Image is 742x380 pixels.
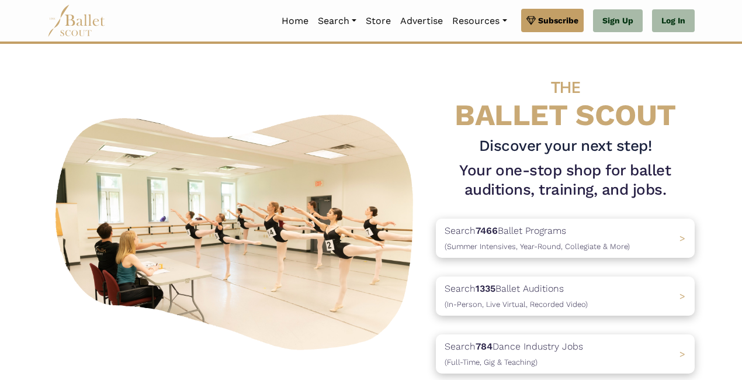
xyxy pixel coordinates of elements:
[445,358,538,367] span: (Full-Time, Gig & Teaching)
[436,334,695,374] a: Search784Dance Industry Jobs(Full-Time, Gig & Teaching) >
[436,161,695,201] h1: Your one-stop shop for ballet auditions, training, and jobs.
[436,219,695,258] a: Search7466Ballet Programs(Summer Intensives, Year-Round, Collegiate & More)>
[445,281,588,311] p: Search Ballet Auditions
[277,9,313,33] a: Home
[551,78,580,97] span: THE
[445,339,583,369] p: Search Dance Industry Jobs
[436,277,695,316] a: Search1335Ballet Auditions(In-Person, Live Virtual, Recorded Video) >
[436,67,695,132] h4: BALLET SCOUT
[436,136,695,156] h3: Discover your next step!
[538,14,578,27] span: Subscribe
[47,103,427,357] img: A group of ballerinas talking to each other in a ballet studio
[526,14,536,27] img: gem.svg
[593,9,643,33] a: Sign Up
[361,9,396,33] a: Store
[476,225,498,236] b: 7466
[313,9,361,33] a: Search
[652,9,695,33] a: Log In
[396,9,448,33] a: Advertise
[679,291,685,302] span: >
[679,348,685,360] span: >
[448,9,511,33] a: Resources
[445,242,630,251] span: (Summer Intensives, Year-Round, Collegiate & More)
[476,341,493,352] b: 784
[521,9,584,32] a: Subscribe
[476,283,495,294] b: 1335
[445,300,588,309] span: (In-Person, Live Virtual, Recorded Video)
[445,223,630,253] p: Search Ballet Programs
[679,233,685,244] span: >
